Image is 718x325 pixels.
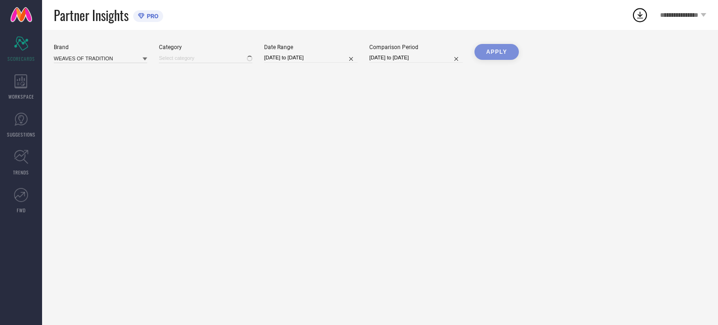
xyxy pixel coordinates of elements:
[264,53,358,63] input: Select date range
[7,55,35,62] span: SCORECARDS
[54,6,129,25] span: Partner Insights
[8,93,34,100] span: WORKSPACE
[369,44,463,51] div: Comparison Period
[144,13,158,20] span: PRO
[17,207,26,214] span: FWD
[632,7,648,23] div: Open download list
[7,131,36,138] span: SUGGESTIONS
[159,44,252,51] div: Category
[264,44,358,51] div: Date Range
[54,44,147,51] div: Brand
[13,169,29,176] span: TRENDS
[369,53,463,63] input: Select comparison period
